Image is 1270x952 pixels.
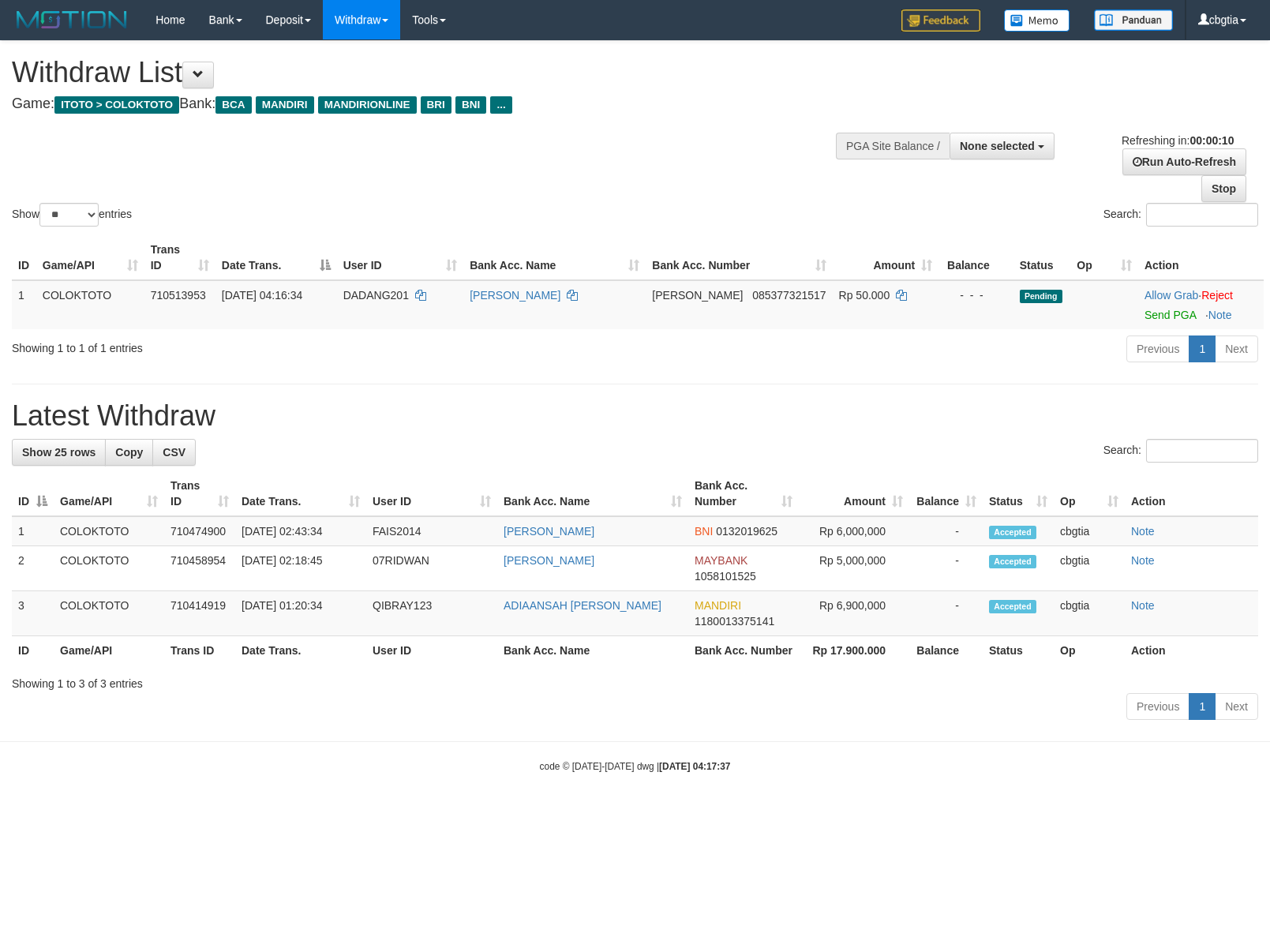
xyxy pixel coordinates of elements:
[12,471,54,516] th: ID: activate to sort column descending
[799,516,909,546] td: Rp 6,000,000
[1004,9,1070,32] img: Button%20Memo.svg
[1208,309,1232,321] a: Note
[12,235,36,280] th: ID
[1013,235,1071,280] th: Status
[421,96,451,114] span: BRI
[1138,235,1264,280] th: Action
[39,203,99,227] select: Showentries
[215,235,337,280] th: Date Trans.: activate to sort column descending
[115,446,143,459] span: Copy
[12,546,54,591] td: 2
[366,516,497,546] td: FAIS2014
[909,636,983,665] th: Balance
[12,636,54,665] th: ID
[105,439,153,466] a: Copy
[235,471,366,516] th: Date Trans.: activate to sort column ascending
[989,600,1036,613] span: Accepted
[901,9,980,32] img: Feedback.jpg
[235,636,366,665] th: Date Trans.
[1126,693,1189,720] a: Previous
[455,96,486,114] span: BNI
[1126,335,1189,362] a: Previous
[470,289,560,302] a: [PERSON_NAME]
[54,591,164,636] td: COLOKTOTO
[1189,693,1216,720] a: 1
[151,289,206,302] span: 710513953
[164,636,235,665] th: Trans ID
[222,289,302,302] span: [DATE] 04:16:34
[144,235,215,280] th: Trans ID: activate to sort column ascending
[12,669,1258,692] div: Showing 1 to 3 of 3 entries
[235,546,366,591] td: [DATE] 02:18:45
[983,471,1054,516] th: Status: activate to sort column ascending
[12,439,106,466] a: Show 25 rows
[909,516,983,546] td: -
[799,636,909,665] th: Rp 17.900.000
[12,280,36,329] td: 1
[463,235,646,280] th: Bank Acc. Name: activate to sort column ascending
[1131,599,1155,612] a: Note
[659,761,730,772] strong: [DATE] 04:17:37
[215,96,251,114] span: BCA
[1144,289,1198,302] a: Allow Grab
[54,546,164,591] td: COLOKTOTO
[799,591,909,636] td: Rp 6,900,000
[1094,9,1173,31] img: panduan.png
[1020,290,1062,303] span: Pending
[343,289,409,302] span: DADANG201
[36,280,144,329] td: COLOKTOTO
[695,554,747,567] span: MAYBANK
[54,471,164,516] th: Game/API: activate to sort column ascending
[799,546,909,591] td: Rp 5,000,000
[12,203,132,227] label: Show entries
[909,471,983,516] th: Balance: activate to sort column ascending
[652,289,743,302] span: [PERSON_NAME]
[989,555,1036,568] span: Accepted
[839,289,890,302] span: Rp 50.000
[366,591,497,636] td: QIBRAY123
[945,287,1006,303] div: - - -
[366,546,497,591] td: 07RIDWAN
[164,591,235,636] td: 710414919
[256,96,314,114] span: MANDIRI
[54,96,179,114] span: ITOTO > COLOKTOTO
[688,636,799,665] th: Bank Acc. Number
[504,525,594,538] a: [PERSON_NAME]
[12,400,1258,432] h1: Latest Withdraw
[235,516,366,546] td: [DATE] 02:43:34
[54,516,164,546] td: COLOKTOTO
[12,96,831,112] h4: Game: Bank:
[1138,280,1264,329] td: ·
[695,525,713,538] span: BNI
[235,591,366,636] td: [DATE] 01:20:34
[938,235,1013,280] th: Balance
[799,471,909,516] th: Amount: activate to sort column ascending
[1146,439,1258,463] input: Search:
[12,591,54,636] td: 3
[695,570,756,583] span: Copy 1058101525 to clipboard
[504,599,661,612] a: ADIAANSAH [PERSON_NAME]
[366,636,497,665] th: User ID
[1146,203,1258,227] input: Search:
[836,133,950,159] div: PGA Site Balance /
[54,636,164,665] th: Game/API
[164,546,235,591] td: 710458954
[540,761,731,772] small: code © [DATE]-[DATE] dwg |
[152,439,196,466] a: CSV
[504,554,594,567] a: [PERSON_NAME]
[497,636,688,665] th: Bank Acc. Name
[1215,335,1258,362] a: Next
[1122,148,1246,175] a: Run Auto-Refresh
[366,471,497,516] th: User ID: activate to sort column ascending
[497,471,688,516] th: Bank Acc. Name: activate to sort column ascending
[1054,636,1125,665] th: Op
[337,235,464,280] th: User ID: activate to sort column ascending
[1054,516,1125,546] td: cbgtia
[1144,309,1196,321] a: Send PGA
[490,96,511,114] span: ...
[1215,693,1258,720] a: Next
[12,57,831,88] h1: Withdraw List
[695,615,774,628] span: Copy 1180013375141 to clipboard
[909,546,983,591] td: -
[1189,134,1234,147] strong: 00:00:10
